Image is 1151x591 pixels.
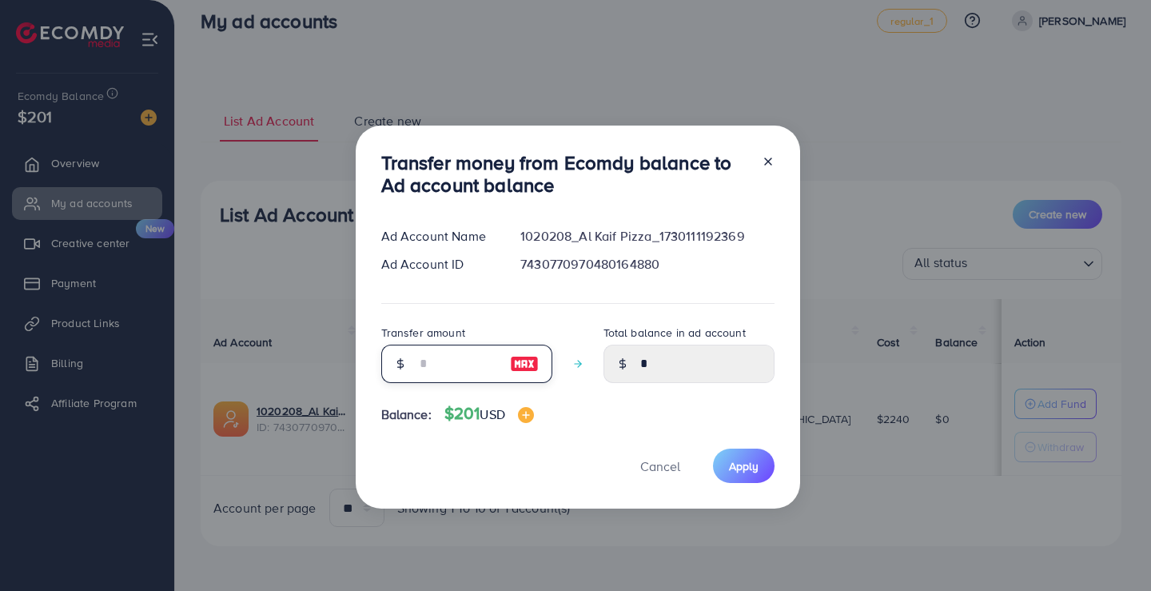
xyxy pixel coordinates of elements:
h3: Transfer money from Ecomdy balance to Ad account balance [381,151,749,198]
h4: $201 [444,404,534,424]
div: Ad Account ID [368,255,508,274]
iframe: Chat [1083,519,1139,579]
label: Total balance in ad account [603,325,746,341]
div: 1020208_Al Kaif Pizza_1730111192369 [508,227,787,246]
span: Apply [729,458,759,474]
img: image [518,407,534,423]
div: 7430770970480164880 [508,255,787,274]
span: Balance: [381,405,432,424]
button: Cancel [620,449,700,483]
span: USD [480,405,504,423]
div: Ad Account Name [368,227,508,246]
label: Transfer amount [381,325,465,341]
span: Cancel [640,457,680,475]
button: Apply [713,449,775,483]
img: image [510,354,539,373]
